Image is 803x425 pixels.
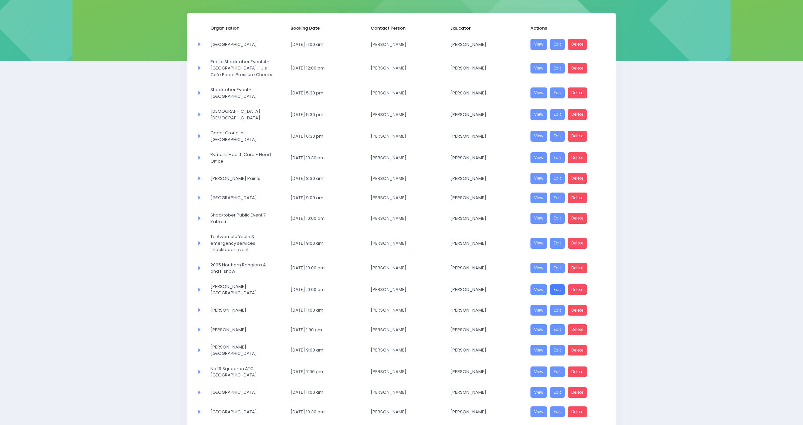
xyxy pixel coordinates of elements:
td: Liz Martin [366,125,446,147]
a: View [530,87,547,98]
td: Mel Caddie [446,320,526,340]
td: Ros Moffatt [446,208,526,229]
span: [DATE] 11:00 am [290,41,353,48]
span: [DATE] 5:30 pm [290,90,353,96]
td: James O'Neill [366,147,446,169]
td: 24 October 2025 8:30 am [286,169,366,188]
a: Delete [568,87,587,98]
td: Megan Holden [446,188,526,208]
a: View [530,345,547,356]
span: Shocktober Public Event 7 - Katikati [210,212,273,225]
span: [DATE] 9:00 am [290,347,353,354]
a: Delete [568,109,587,120]
a: Delete [568,238,587,249]
span: [PERSON_NAME] [450,65,513,71]
td: Berenice Langson [366,208,446,229]
td: Cadet Group in Whangarei [206,125,286,147]
span: [PERSON_NAME] [450,265,513,271]
span: [GEOGRAPHIC_DATA] [210,195,273,201]
a: Edit [550,109,565,120]
td: 23 October 2025 5:30 pm [286,104,366,125]
a: Edit [550,193,565,204]
span: [PERSON_NAME] [450,41,513,48]
span: Actions [530,25,593,32]
a: View [530,193,547,204]
td: Sam Carlaw [366,188,446,208]
td: 24 October 2025 9:00 am [286,188,366,208]
a: Edit [550,406,565,417]
a: Edit [550,173,565,184]
td: Margaret Smith [366,279,446,301]
span: [PERSON_NAME] [450,90,513,96]
span: [DATE] 6:30 pm [290,133,353,140]
a: Delete [568,131,587,142]
span: [PERSON_NAME] Paints [210,175,273,182]
td: Grantlea Downs School [206,188,286,208]
a: Edit [550,366,565,377]
span: [PERSON_NAME] [450,111,513,118]
td: Shocktober Public Event 7 - Katikati [206,208,286,229]
span: [DATE] 9:00 am [290,195,353,201]
span: Booking Date [290,25,353,32]
span: Cadet Group in [GEOGRAPHIC_DATA] [210,130,273,143]
td: Nicola Delaney [366,340,446,361]
td: <a href="https://3sfl.stjis.org.nz/booking/67b92c7c-9ab3-4c70-be71-1e4f98fdf311" class="btn btn-p... [526,208,606,229]
td: <a href="https://3sfl.stjis.org.nz/booking/9b0f04d4-7cd1-4bcb-8e27-c980c9ae9b73" class="btn btn-p... [526,35,606,54]
a: View [530,173,547,184]
span: [PERSON_NAME] [450,215,513,222]
td: Alice Earnshaw-Morris [446,147,526,169]
a: Edit [550,324,565,335]
a: Edit [550,63,565,74]
td: <a href="https://3sfl.stjis.org.nz/booking/3e42e090-f59f-4e83-839d-14e8396b21c4" class="btn btn-p... [526,361,606,383]
span: [PERSON_NAME] [371,133,433,140]
span: Public Shocktober Event 4 - [GEOGRAPHIC_DATA] - J's Cafe Blood Pressure Checks [210,59,273,78]
span: [DATE] 7:00 pm [290,368,353,375]
span: Te Awamutu Youth & emergency services shocktober event [210,233,273,253]
a: View [530,406,547,417]
span: [DATE] 10:30 pm [290,155,353,161]
a: View [530,284,547,295]
td: <a href="https://3sfl.stjis.org.nz/booking/97ed1749-ceff-44d8-8dff-8623ad1e870f" class="btn btn-p... [526,125,606,147]
td: June Smith [446,125,526,147]
td: <a href="https://3sfl.stjis.org.nz/booking/70b9690f-2ffc-40de-8c68-d70408c3169c" class="btn btn-p... [526,104,606,125]
td: 25 October 2025 11:00 am [286,301,366,320]
td: Mel Caddie [206,320,286,340]
span: [PERSON_NAME] [371,155,433,161]
td: Charles Quin [366,361,446,383]
a: Delete [568,152,587,163]
a: Delete [568,345,587,356]
td: <a href="https://3sfl.stjis.org.nz/booking/7d0741c7-e07e-47df-88ea-57dd0cda5b1c" class="btn btn-p... [526,279,606,301]
a: View [530,131,547,142]
span: [DATE] 9:00 am [290,240,353,247]
span: [PERSON_NAME] [210,307,273,314]
td: Sue Alsop [446,402,526,422]
td: <a href="https://3sfl.stjis.org.nz/booking/09978098-6b8e-4974-9ccc-614803bfecfd" class="btn btn-p... [526,169,606,188]
span: [GEOGRAPHIC_DATA] [210,389,273,396]
span: [DATE] 5:30 pm [290,111,353,118]
a: Edit [550,39,565,50]
span: [PERSON_NAME] [371,240,433,247]
span: [PERSON_NAME] [371,286,433,293]
span: [PERSON_NAME] [450,155,513,161]
span: [PERSON_NAME] [371,215,433,222]
span: [PERSON_NAME] [450,195,513,201]
span: [PERSON_NAME] [450,347,513,354]
span: [PERSON_NAME] [371,307,433,314]
span: [PERSON_NAME] [450,327,513,333]
td: <a href="https://3sfl.stjis.org.nz/booking/f9f2a1bf-a0db-4fec-982e-51a57e579bd7" class="btn btn-p... [526,54,606,82]
td: Kerri-Ann Rakena [366,54,446,82]
span: [PERSON_NAME] [371,175,433,182]
td: <a href="https://3sfl.stjis.org.nz/booking/f09ec838-408c-4135-a2c8-dbcfa93c816c" class="btn btn-p... [526,320,606,340]
a: Delete [568,284,587,295]
span: 2025 Northern Rangiora A and P show [210,262,273,275]
a: Edit [550,305,565,316]
a: Edit [550,284,565,295]
td: 25 October 2025 10:00 am [286,257,366,279]
td: <a href="https://3sfl.stjis.org.nz/booking/058a91e8-d5e2-44df-9fbe-b477804eb398" class="btn btn-p... [526,147,606,169]
span: [DATE] 10:00 am [290,286,353,293]
td: Kerri-Ann Rakena [446,54,526,82]
td: Mel Caddie [366,320,446,340]
span: [DEMOGRAPHIC_DATA] [DEMOGRAPHIC_DATA] [210,108,273,121]
td: Carol Johnstone [446,104,526,125]
td: Rymans Health Care - Head Office [206,147,286,169]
